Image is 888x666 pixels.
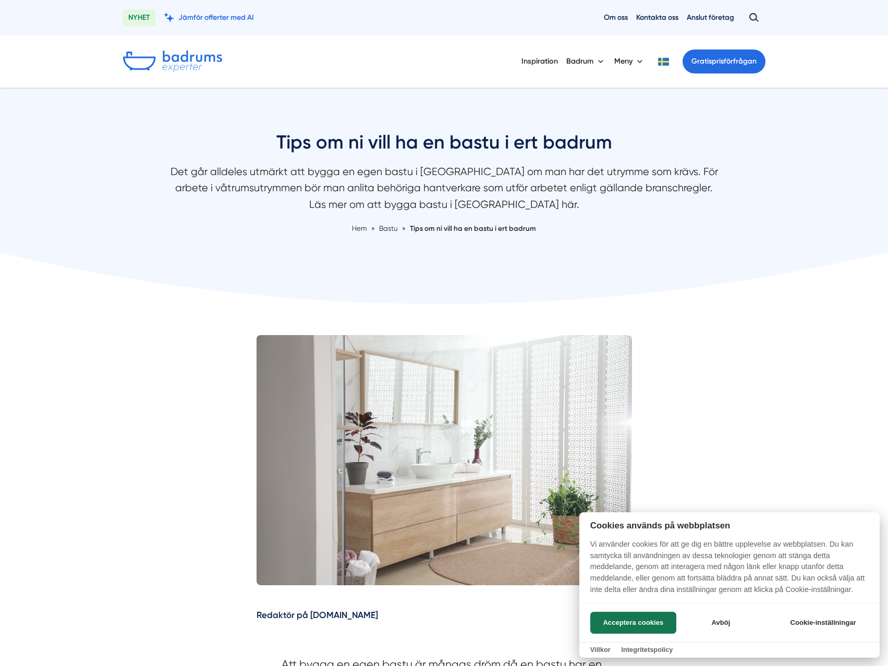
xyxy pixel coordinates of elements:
p: Vi använder cookies för att ge dig en bättre upplevelse av webbplatsen. Du kan samtycka till anvä... [579,539,880,602]
button: Cookie-inställningar [777,612,869,634]
button: Avböj [679,612,762,634]
button: Acceptera cookies [590,612,676,634]
h2: Cookies används på webbplatsen [579,521,880,531]
a: Villkor [590,646,611,653]
a: Integritetspolicy [621,646,673,653]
